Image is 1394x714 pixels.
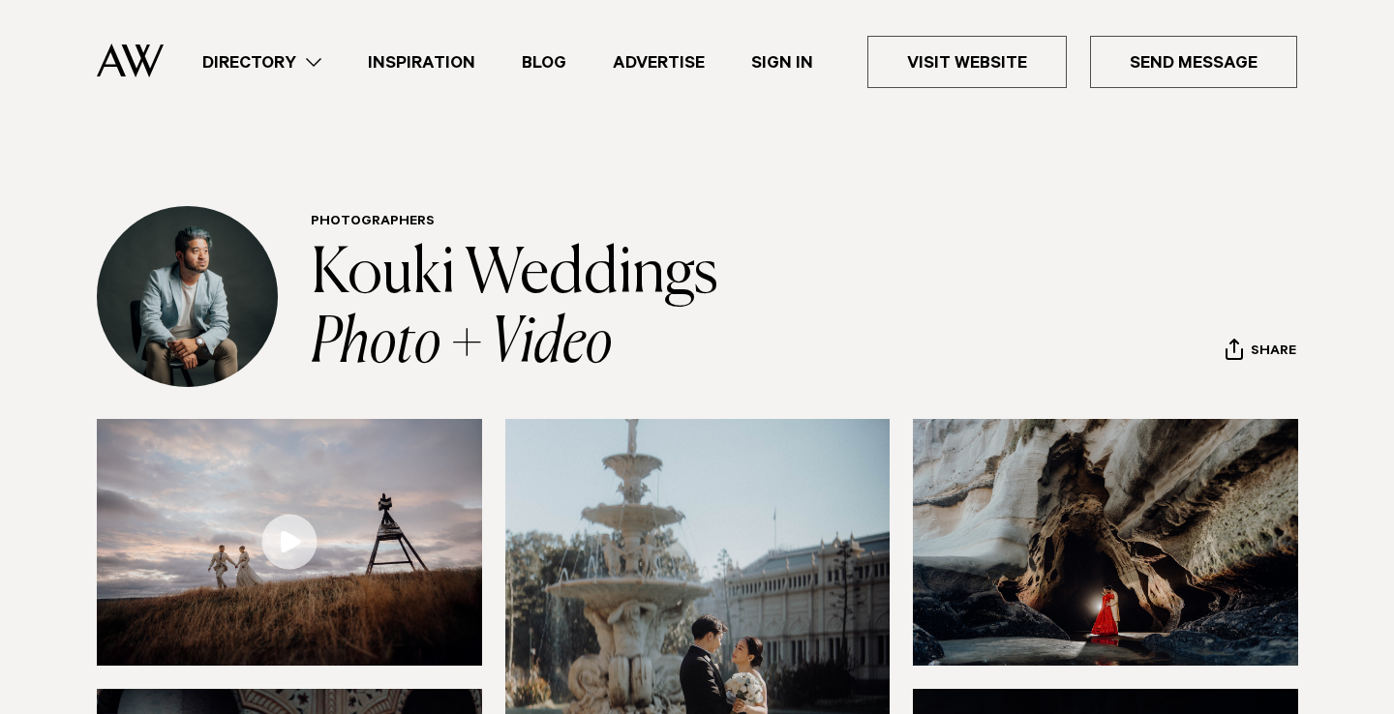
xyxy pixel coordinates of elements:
[345,49,499,75] a: Inspiration
[311,244,718,375] a: Kouki Weddings Photo + Video
[1225,338,1297,367] button: Share
[1251,343,1296,362] span: Share
[97,44,164,77] img: Auckland Weddings Logo
[179,49,345,75] a: Directory
[590,49,728,75] a: Advertise
[499,49,590,75] a: Blog
[867,36,1067,88] a: Visit Website
[311,215,435,230] a: Photographers
[1090,36,1297,88] a: Send Message
[728,49,836,75] a: Sign In
[97,206,278,387] img: Profile Avatar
